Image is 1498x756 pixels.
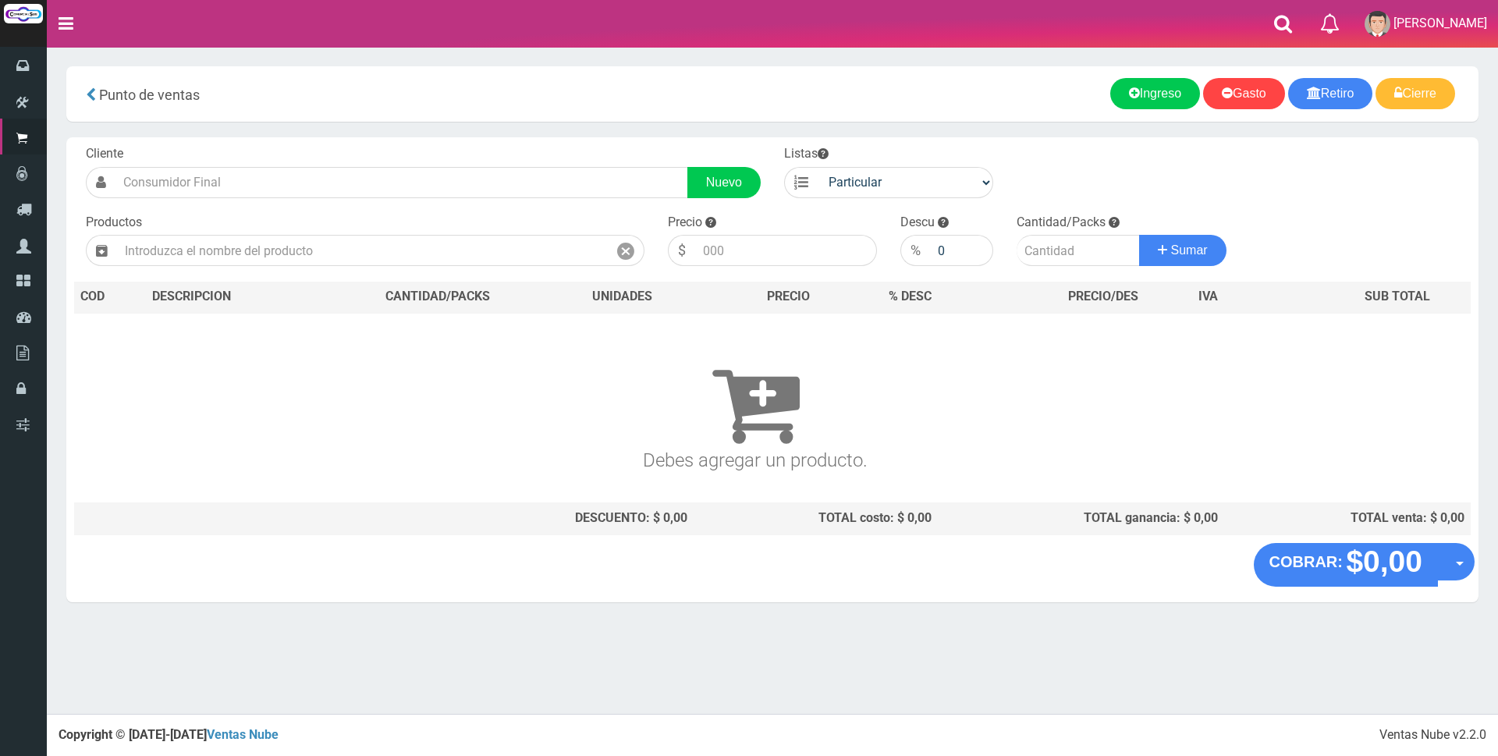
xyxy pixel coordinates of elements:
input: Cantidad [1017,235,1140,266]
a: Ingreso [1110,78,1200,109]
label: Productos [86,214,142,232]
div: TOTAL costo: $ 0,00 [700,509,932,527]
th: DES [146,282,324,313]
h3: Debes agregar un producto. [80,335,1430,470]
img: Logo grande [4,4,43,23]
input: Introduzca el nombre del producto [117,235,608,266]
div: Ventas Nube v2.2.0 [1379,726,1486,744]
div: $ [668,235,695,266]
span: CRIPCION [175,289,231,303]
span: % DESC [889,289,932,303]
img: User Image [1365,11,1390,37]
span: [PERSON_NAME] [1393,16,1487,30]
label: Precio [668,214,702,232]
label: Listas [784,145,829,163]
div: TOTAL ganancia: $ 0,00 [944,509,1218,527]
a: Cierre [1376,78,1455,109]
strong: Copyright © [DATE]-[DATE] [59,727,279,742]
a: Retiro [1288,78,1373,109]
span: IVA [1198,289,1218,303]
label: Descu [900,214,935,232]
input: 000 [695,235,877,266]
span: SUB TOTAL [1365,288,1430,306]
div: % [900,235,930,266]
a: Nuevo [687,167,761,198]
button: Sumar [1139,235,1226,266]
span: Punto de ventas [99,87,200,103]
label: Cliente [86,145,123,163]
input: Consumidor Final [115,167,688,198]
strong: COBRAR: [1269,553,1343,570]
a: Ventas Nube [207,727,279,742]
th: COD [74,282,146,313]
span: PRECIO [767,288,810,306]
div: TOTAL venta: $ 0,00 [1230,509,1464,527]
span: PRECIO/DES [1068,289,1138,303]
div: DESCUENTO: $ 0,00 [330,509,687,527]
input: 000 [930,235,993,266]
th: UNIDADES [552,282,693,313]
th: CANTIDAD/PACKS [324,282,552,313]
button: COBRAR: $0,00 [1254,543,1439,587]
span: Sumar [1171,243,1208,257]
label: Cantidad/Packs [1017,214,1106,232]
a: Gasto [1203,78,1285,109]
strong: $0,00 [1346,545,1422,578]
